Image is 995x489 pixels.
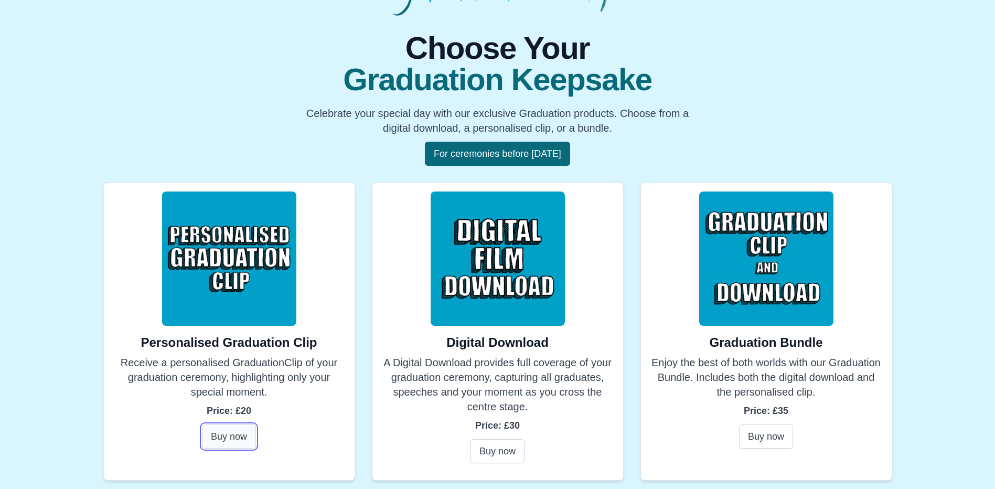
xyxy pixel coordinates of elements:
[431,192,565,326] img: Digital Download Image
[744,403,788,418] p: Price: £35
[649,355,883,399] p: Enjoy the best of both worlds with our Graduation Bundle. Includes both the digital download and ...
[739,424,793,449] button: Buy now
[381,355,615,414] p: A Digital Download provides full coverage of your graduation ceremony, capturing all graduates, s...
[475,418,520,433] p: Price: £30
[112,355,346,399] p: Receive a personalised GraduationClip of your graduation ceremony, highlighting only your special...
[202,424,256,449] button: Buy now
[446,334,549,351] h2: Digital Download
[699,192,833,326] img: Bundle Image
[162,192,296,326] img: Personalised Clip Image
[103,64,892,95] span: Graduation Keepsake
[207,403,251,418] p: Price: £20
[470,439,525,463] button: Buy now
[141,334,317,351] h2: Personalised Graduation Clip
[103,33,892,64] span: Choose Your
[710,334,823,351] h2: Graduation Bundle
[425,142,570,166] button: For ceremonies before [DATE]
[296,106,699,135] p: Celebrate your special day with our exclusive Graduation products. Choose from a digital download...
